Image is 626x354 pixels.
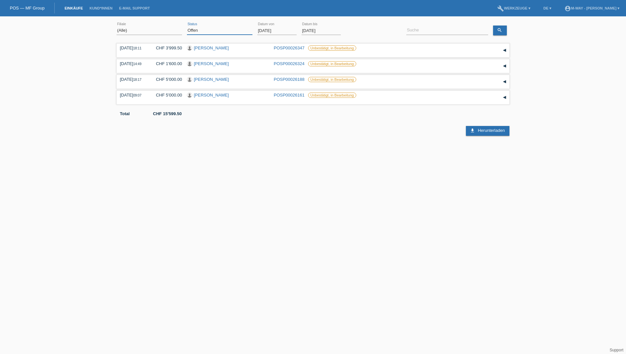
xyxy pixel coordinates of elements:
i: search [497,27,502,33]
div: auf-/zuklappen [500,77,509,87]
a: POSP00026161 [274,93,304,97]
label: Unbestätigt, in Bearbeitung [308,61,356,66]
label: Unbestätigt, in Bearbeitung [308,45,356,51]
span: 18:17 [133,78,141,81]
a: E-Mail Support [116,6,153,10]
div: [DATE] [120,61,146,66]
div: CHF 1'600.00 [151,61,182,66]
i: account_circle [564,5,571,12]
div: CHF 5'000.00 [151,93,182,97]
div: [DATE] [120,45,146,50]
div: [DATE] [120,93,146,97]
div: auf-/zuklappen [500,45,509,55]
div: auf-/zuklappen [500,61,509,71]
a: DE ▾ [540,6,555,10]
a: account_circlem-way - [PERSON_NAME] ▾ [561,6,623,10]
i: download [470,128,475,133]
b: Total [120,111,130,116]
a: POSP00026324 [274,61,304,66]
label: Unbestätigt, in Bearbeitung [308,93,356,98]
a: search [493,26,507,35]
div: CHF 3'999.50 [151,45,182,50]
span: 09:07 [133,94,141,97]
div: CHF 5'000.00 [151,77,182,82]
a: POS — MF Group [10,6,45,10]
span: 14:49 [133,62,141,66]
a: [PERSON_NAME] [194,61,229,66]
a: [PERSON_NAME] [194,93,229,97]
span: Herunterladen [478,128,505,133]
label: Unbestätigt, in Bearbeitung [308,77,356,82]
a: Einkäufe [61,6,86,10]
i: build [497,5,504,12]
a: POSP00026188 [274,77,304,82]
span: 18:11 [133,46,141,50]
a: [PERSON_NAME] [194,45,229,50]
a: download Herunterladen [466,126,509,136]
a: Support [610,348,623,352]
a: POSP00026347 [274,45,304,50]
a: buildWerkzeuge ▾ [494,6,534,10]
div: [DATE] [120,77,146,82]
a: [PERSON_NAME] [194,77,229,82]
b: CHF 15'599.50 [153,111,182,116]
a: Kund*innen [86,6,116,10]
div: auf-/zuklappen [500,93,509,102]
